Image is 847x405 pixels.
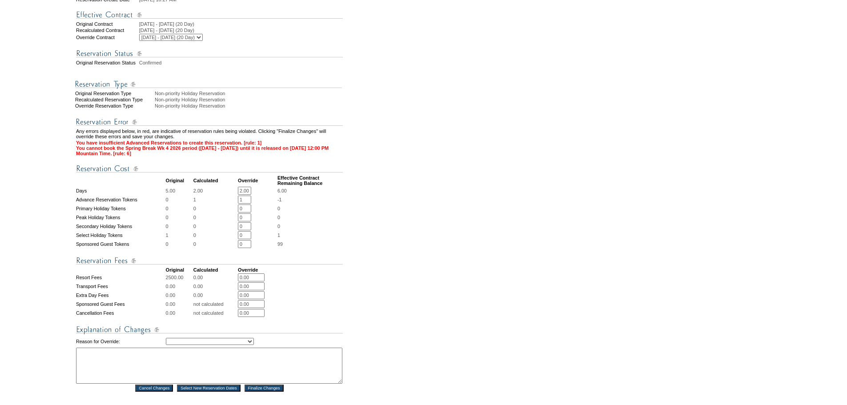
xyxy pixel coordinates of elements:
td: Override [238,175,277,186]
input: Cancel Changes [135,385,173,392]
td: Sponsored Guest Tokens [76,240,165,248]
img: Effective Contract [76,9,343,20]
div: Non-priority Holiday Reservation [155,103,344,108]
img: Explanation of Changes [76,324,343,335]
div: Override Reservation Type [75,103,154,108]
td: 5.00 [166,187,193,195]
td: Effective Contract Remaining Balance [277,175,343,186]
td: 0 [193,240,237,248]
div: Non-priority Holiday Reservation [155,97,344,102]
img: Reservation Status [76,48,343,59]
td: [DATE] - [DATE] (20 Day) [139,28,343,33]
td: 2500.00 [166,273,193,281]
td: 0 [166,196,193,204]
td: Recalculated Contract [76,28,138,33]
td: 0.00 [193,282,237,290]
div: Original Reservation Type [75,91,154,96]
td: Reason for Override: [76,336,165,347]
img: Reservation Errors [76,116,343,128]
span: 0 [277,224,280,229]
input: Finalize Changes [245,385,284,392]
td: Advance Reservation Tokens [76,196,165,204]
td: [DATE] - [DATE] (20 Day) [139,21,343,27]
td: Primary Holiday Tokens [76,205,165,213]
td: Extra Day Fees [76,291,165,299]
td: 0 [193,231,237,239]
td: Transport Fees [76,282,165,290]
td: 0 [193,205,237,213]
div: Recalculated Reservation Type [75,97,154,102]
td: Any errors displayed below, in red, are indicative of reservation rules being violated. Clicking ... [76,128,343,139]
td: 2.00 [193,187,237,195]
td: 0.00 [193,291,237,299]
td: 0.00 [166,309,193,317]
span: 99 [277,241,283,247]
td: 0 [193,222,237,230]
td: Calculated [193,267,237,273]
td: 0 [166,213,193,221]
img: Reservation Type [75,79,342,90]
span: -1 [277,197,281,202]
td: Original Reservation Status [76,60,138,65]
td: 0 [166,240,193,248]
span: 0 [277,206,280,211]
input: Select New Reservation Dates [177,385,241,392]
td: Peak Holiday Tokens [76,213,165,221]
td: 0 [166,205,193,213]
td: Days [76,187,165,195]
td: Cancellation Fees [76,309,165,317]
td: 0.00 [193,273,237,281]
td: Override [238,267,277,273]
td: 0 [193,213,237,221]
td: Original [166,175,193,186]
td: Calculated [193,175,237,186]
td: Override Contract [76,34,138,41]
td: Original Contract [76,21,138,27]
td: Resort Fees [76,273,165,281]
td: Secondary Holiday Tokens [76,222,165,230]
span: 1 [277,233,280,238]
td: Original [166,267,193,273]
span: 0 [277,215,280,220]
td: Confirmed [139,60,343,65]
img: Reservation Cost [76,163,343,174]
td: 0 [166,222,193,230]
td: 1 [166,231,193,239]
td: not calculated [193,309,237,317]
td: 1 [193,196,237,204]
td: 0.00 [166,282,193,290]
td: 0.00 [166,291,193,299]
td: not calculated [193,300,237,308]
td: 0.00 [166,300,193,308]
div: Non-priority Holiday Reservation [155,91,344,96]
td: Sponsored Guest Fees [76,300,165,308]
td: Select Holiday Tokens [76,231,165,239]
td: You have insufficient Advanced Reservations to create this reservation. [rule: 1] You cannot book... [76,140,343,156]
span: 6.00 [277,188,287,193]
img: Reservation Fees [76,255,343,266]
